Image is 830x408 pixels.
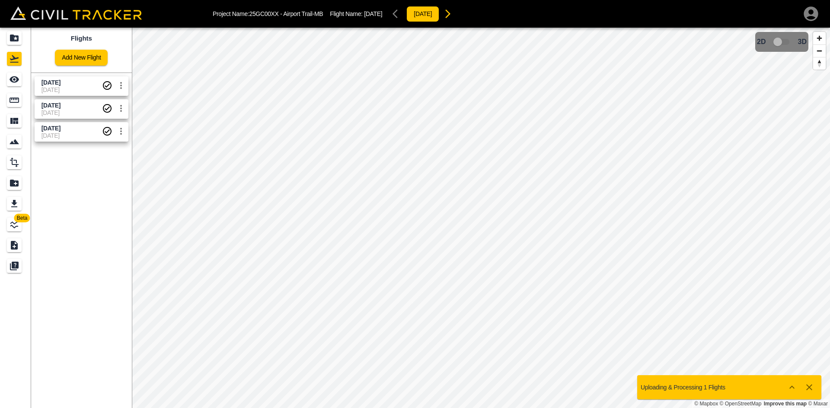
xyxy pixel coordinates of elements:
span: 3D model not uploaded yet [769,34,795,50]
a: Map feedback [764,401,807,407]
img: Civil Tracker [10,6,142,20]
a: Mapbox [694,401,718,407]
a: Maxar [808,401,828,407]
p: Uploading & Processing 1 Flights [641,384,725,391]
p: Project Name: 25GC00XX - Airport Trail-MB [213,10,323,17]
button: [DATE] [406,6,439,22]
canvas: Map [132,28,830,408]
span: 2D [757,38,766,46]
button: Zoom in [813,32,826,44]
a: OpenStreetMap [720,401,762,407]
button: Show more [783,379,801,396]
p: Flight Name: [330,10,382,17]
span: 3D [798,38,807,46]
span: [DATE] [364,10,382,17]
button: Zoom out [813,44,826,57]
button: Reset bearing to north [813,57,826,70]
